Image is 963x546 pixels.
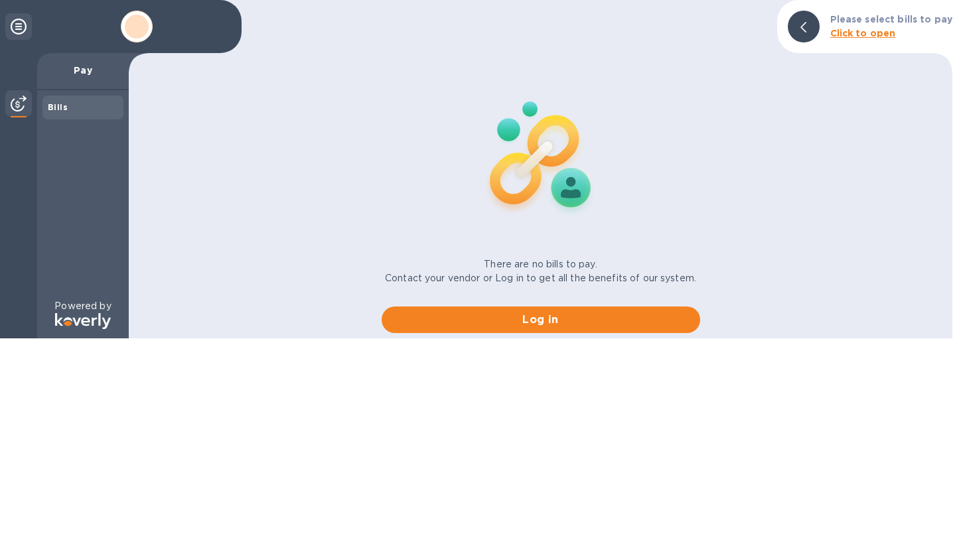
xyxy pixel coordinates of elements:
[830,28,896,38] b: Click to open
[54,299,111,313] p: Powered by
[392,312,690,328] span: Log in
[830,14,952,25] b: Please select bills to pay
[55,313,111,329] img: Logo
[48,64,118,77] p: Pay
[385,257,696,285] p: There are no bills to pay. Contact your vendor or Log in to get all the benefits of our system.
[48,102,68,112] b: Bills
[382,307,700,333] button: Log in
